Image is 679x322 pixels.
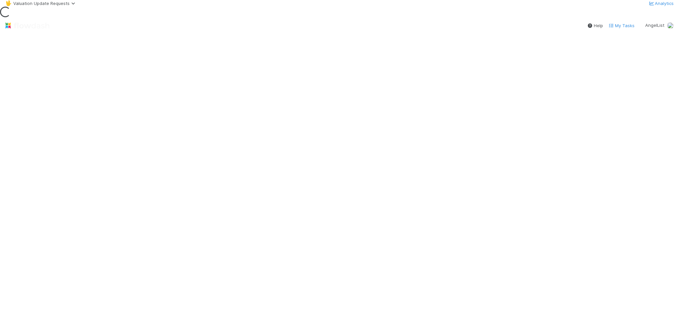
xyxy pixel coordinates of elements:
a: Analytics [648,1,674,6]
img: logo-inverted-e16ddd16eac7371096b0.svg [5,20,49,31]
span: AngelList [645,23,664,28]
span: My Tasks [608,23,635,28]
span: Valuation Update Requests [13,1,78,6]
a: My Tasks [608,22,635,29]
img: avatar_d8fc9ee4-bd1b-4062-a2a8-84feb2d97839.png [667,22,674,29]
span: 🖖 [5,0,12,6]
div: Help [587,22,603,29]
